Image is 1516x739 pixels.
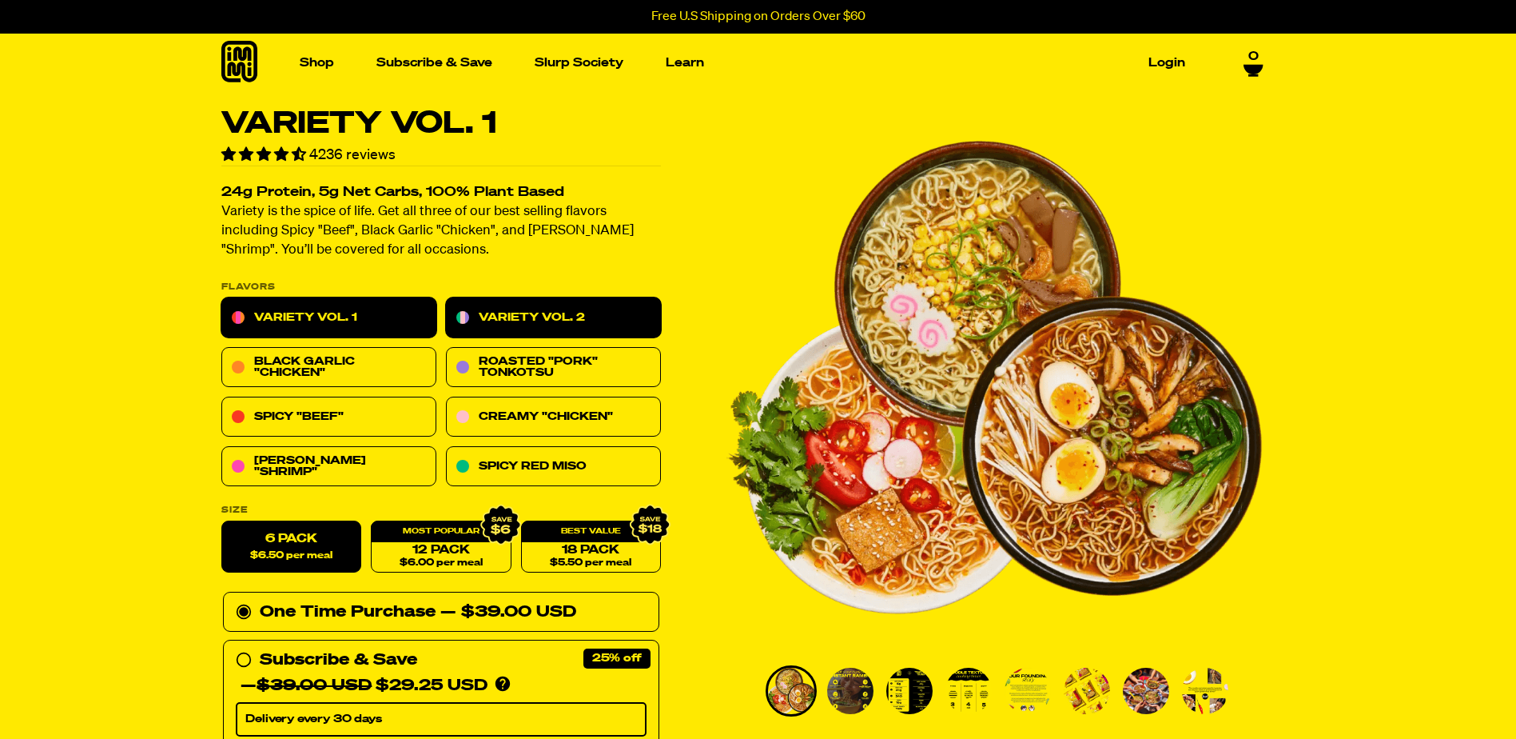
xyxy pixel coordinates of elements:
[1142,50,1192,75] a: Login
[1120,665,1172,717] li: Go to slide 7
[241,673,487,699] div: — $29.25 USD
[221,506,661,515] label: Size
[440,600,576,625] div: — $39.00 USD
[528,50,630,75] a: Slurp Society
[250,551,332,561] span: $6.50 per meal
[293,34,1192,92] nav: Main navigation
[221,283,661,292] p: Flavors
[1064,668,1110,714] img: Variety Vol. 1
[1180,665,1231,717] li: Go to slide 8
[766,665,817,717] li: Go to slide 1
[221,521,361,573] label: 6 Pack
[659,50,710,75] a: Learn
[1002,665,1053,717] li: Go to slide 5
[1123,668,1169,714] img: Variety Vol. 1
[550,558,631,569] span: $5.50 per meal
[221,148,309,162] span: 4.55 stars
[768,668,814,714] img: Variety Vol. 1
[446,397,661,437] a: Creamy "Chicken"
[309,148,396,162] span: 4236 reviews
[399,558,482,569] span: $6.00 per meal
[446,447,661,487] a: Spicy Red Miso
[221,397,436,437] a: Spicy "Beef"
[1061,665,1112,717] li: Go to slide 6
[371,521,511,573] a: 12 Pack$6.00 per meal
[1005,668,1051,714] img: Variety Vol. 1
[1243,49,1263,76] a: 0
[1182,668,1228,714] img: Variety Vol. 1
[236,600,647,625] div: One Time Purchase
[520,521,660,573] a: 18 Pack$5.50 per meal
[260,648,417,673] div: Subscribe & Save
[1248,49,1259,63] span: 0
[221,447,436,487] a: [PERSON_NAME] "Shrimp"
[221,298,436,338] a: Variety Vol. 1
[221,348,436,388] a: Black Garlic "Chicken"
[221,109,661,139] h1: Variety Vol. 1
[8,665,169,731] iframe: Marketing Popup
[825,665,876,717] li: Go to slide 2
[945,668,992,714] img: Variety Vol. 1
[221,186,661,200] h2: 24g Protein, 5g Net Carbs, 100% Plant Based
[886,668,933,714] img: Variety Vol. 1
[884,665,935,717] li: Go to slide 3
[651,10,865,24] p: Free U.S Shipping on Orders Over $60
[257,678,372,694] del: $39.00 USD
[726,109,1263,646] div: PDP main carousel
[446,298,661,338] a: Variety Vol. 2
[827,668,873,714] img: Variety Vol. 1
[726,109,1263,646] img: Variety Vol. 1
[726,665,1263,717] div: PDP main carousel thumbnails
[293,50,340,75] a: Shop
[370,50,499,75] a: Subscribe & Save
[943,665,994,717] li: Go to slide 4
[446,348,661,388] a: Roasted "Pork" Tonkotsu
[726,109,1263,646] li: 1 of 8
[221,203,661,261] p: Variety is the spice of life. Get all three of our best selling flavors including Spicy "Beef", B...
[236,703,647,737] select: Subscribe & Save —$39.00 USD$29.25 USD Products are automatically delivered on your schedule. No ...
